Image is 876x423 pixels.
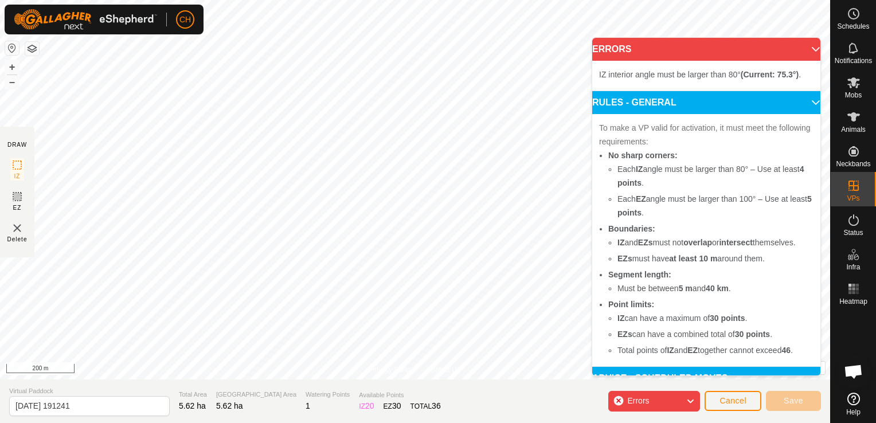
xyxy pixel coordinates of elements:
[384,400,401,412] div: EZ
[216,390,296,399] span: [GEOGRAPHIC_DATA] Area
[599,70,801,79] span: IZ interior angle must be larger than 80° .
[25,42,39,56] button: Map Layers
[835,57,872,64] span: Notifications
[735,330,770,339] b: 30 points
[845,92,862,99] span: Mobs
[13,203,22,212] span: EZ
[14,9,157,30] img: Gallagher Logo
[847,195,859,202] span: VPs
[617,254,632,263] b: EZs
[841,126,866,133] span: Animals
[617,162,814,190] li: Each angle must be larger than 80° – Use at least .
[706,284,729,293] b: 40 km
[846,264,860,271] span: Infra
[741,70,799,79] b: (Current: 75.3°)
[617,314,624,323] b: IZ
[306,401,310,410] span: 1
[836,354,871,389] div: Open chat
[836,160,870,167] span: Neckbands
[766,391,821,411] button: Save
[617,238,624,247] b: IZ
[617,330,632,339] b: EZs
[608,300,654,309] b: Point limits:
[410,400,441,412] div: TOTAL
[687,346,698,355] b: EZ
[710,314,745,323] b: 30 points
[719,238,752,247] b: intersect
[617,236,814,249] li: and must not or themselves.
[5,60,19,74] button: +
[179,401,206,410] span: 5.62 ha
[7,140,27,149] div: DRAW
[683,238,712,247] b: overlap
[392,401,401,410] span: 30
[617,327,814,341] li: can have a combined total of .
[705,391,761,411] button: Cancel
[427,365,460,375] a: Contact Us
[846,409,861,416] span: Help
[617,194,812,217] b: 5 points
[831,388,876,420] a: Help
[784,396,803,405] span: Save
[9,386,170,396] span: Virtual Paddock
[679,284,693,293] b: 5 m
[359,400,374,412] div: IZ
[608,224,655,233] b: Boundaries:
[839,298,867,305] span: Heatmap
[617,311,814,325] li: can have a maximum of .
[636,164,643,174] b: IZ
[837,23,869,30] span: Schedules
[669,254,717,263] b: at least 10 m
[370,365,413,375] a: Privacy Policy
[592,38,820,61] p-accordion-header: ERRORS
[592,45,631,54] span: ERRORS
[617,343,814,357] li: Total points of and together cannot exceed .
[592,61,820,91] p-accordion-content: ERRORS
[638,238,653,247] b: EZs
[14,172,21,181] span: IZ
[7,235,28,244] span: Delete
[599,123,811,146] span: To make a VP valid for activation, it must meet the following requirements:
[306,390,350,399] span: Watering Points
[617,164,804,187] b: 4 points
[179,14,191,26] span: CH
[5,75,19,89] button: –
[636,194,646,203] b: EZ
[617,281,814,295] li: Must be between and .
[179,390,207,399] span: Total Area
[781,346,791,355] b: 46
[592,367,820,390] p-accordion-header: ADVICE - SCHEDULED MOVES
[608,270,671,279] b: Segment length:
[592,91,820,114] p-accordion-header: RULES - GENERAL
[627,396,649,405] span: Errors
[5,41,19,55] button: Reset Map
[617,192,814,220] li: Each angle must be larger than 100° – Use at least .
[359,390,440,400] span: Available Points
[592,374,728,383] span: ADVICE - SCHEDULED MOVES
[10,221,24,235] img: VP
[216,401,243,410] span: 5.62 ha
[608,151,678,160] b: No sharp corners:
[365,401,374,410] span: 20
[617,252,814,265] li: must have around them.
[592,98,676,107] span: RULES - GENERAL
[843,229,863,236] span: Status
[592,114,820,366] p-accordion-content: RULES - GENERAL
[432,401,441,410] span: 36
[667,346,674,355] b: IZ
[719,396,746,405] span: Cancel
